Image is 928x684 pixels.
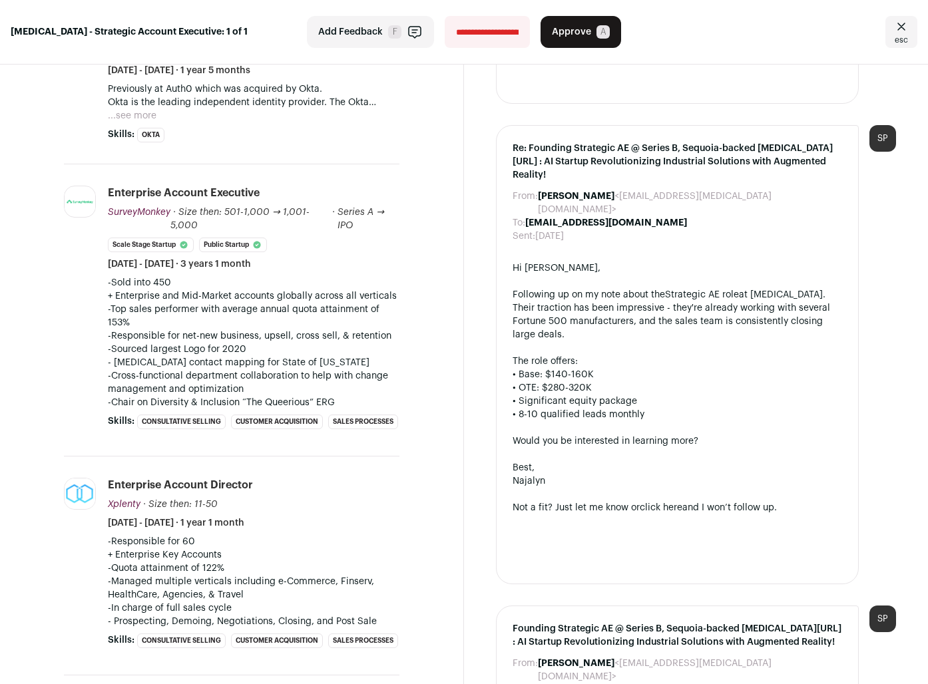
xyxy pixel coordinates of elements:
[137,633,226,648] li: Consultative Selling
[137,128,164,142] li: Okta
[513,190,538,216] dt: From:
[513,622,842,649] span: Founding Strategic AE @ Series B, Sequoia-backed [MEDICAL_DATA][URL] : AI Startup Revolutionizing...
[338,208,384,230] span: Series A → IPO
[513,395,842,408] div: • Significant equity package
[108,500,140,509] span: Xplenty
[108,83,399,96] p: Previously at Auth0 which was acquired by Okta.
[525,218,687,228] b: [EMAIL_ADDRESS][DOMAIN_NAME]
[665,290,739,299] a: Strategic AE role
[596,25,610,39] span: A
[108,516,244,530] span: [DATE] - [DATE] · 1 year 1 month
[108,415,134,428] span: Skills:
[108,128,134,141] span: Skills:
[328,633,398,648] li: Sales Processes
[65,478,95,509] img: 0e0ead332c9ee9c0165a63b33c0ba1a74a5db0383513806ebed6f58bd7bb91bf.jpg
[318,25,383,39] span: Add Feedback
[513,461,842,474] div: Best,
[895,35,908,45] span: esc
[137,415,226,429] li: Consultative Selling
[513,434,842,448] div: Would you be interested in learning more?
[199,238,267,252] li: Public Startup
[108,257,251,271] span: [DATE] - [DATE] · 3 years 1 month
[513,142,842,182] span: Re: Founding Strategic AE @ Series B, Sequoia-backed [MEDICAL_DATA][URL] : AI Startup Revolutioni...
[65,193,95,210] img: 2bb84db78b9a4b3316a776903b7ece89e9dc4502d23d58d3642088ea8529383f.jpg
[538,657,842,683] dd: <[EMAIL_ADDRESS][MEDICAL_DATA][DOMAIN_NAME]>
[869,605,896,632] div: SP
[552,25,591,39] span: Approve
[231,633,323,648] li: Customer Acquisition
[11,25,248,39] strong: [MEDICAL_DATA] - Strategic Account Executive: 1 of 1
[513,408,842,421] div: • 8-10 qualified leads monthly
[513,474,842,488] div: Najalyn
[869,125,896,152] div: SP
[535,230,564,243] dd: [DATE]
[513,288,842,341] div: Following up on my note about the at [MEDICAL_DATA]. Their traction has been impressive - they're...
[538,190,842,216] dd: <[EMAIL_ADDRESS][MEDICAL_DATA][DOMAIN_NAME]>
[108,208,170,217] span: SurveyMonkey
[108,186,260,200] div: Enterprise Account Executive
[108,238,194,252] li: Scale Stage Startup
[231,415,323,429] li: Customer Acquisition
[513,381,842,395] div: • OTE: $280-320K
[388,25,401,39] span: F
[640,503,682,512] a: click here
[170,208,310,230] span: · Size then: 501-1,000 → 1,001-5,000
[328,415,398,429] li: Sales Processes
[885,16,917,48] a: Close
[513,216,525,230] dt: To:
[513,230,535,243] dt: Sent:
[513,501,842,514] div: Not a fit? Just let me know or and I won’t follow up.
[108,64,250,77] span: [DATE] - [DATE] · 1 year 5 months
[538,192,614,201] b: [PERSON_NAME]
[538,659,614,668] b: [PERSON_NAME]
[108,276,399,409] p: -Sold into 450 + Enterprise and Mid-Market accounts globally across all verticals -Top sales perf...
[108,535,399,628] p: -Responsible for 60 + Enterprise Key Accounts -Quota attainment of 122% -Managed multiple vertica...
[332,206,335,232] span: ·
[541,16,621,48] button: Approve A
[513,368,842,381] div: • Base: $140-160K
[108,478,253,492] div: Enterprise Account Director
[108,633,134,647] span: Skills:
[513,657,538,683] dt: From:
[513,355,842,368] div: The role offers:
[513,261,842,275] div: Hi [PERSON_NAME],
[108,109,156,122] button: ...see more
[143,500,218,509] span: · Size then: 11-50
[108,96,399,109] p: Okta is the leading independent identity provider. The Okta Identity Cloud enables organizations ...
[307,16,434,48] button: Add Feedback F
